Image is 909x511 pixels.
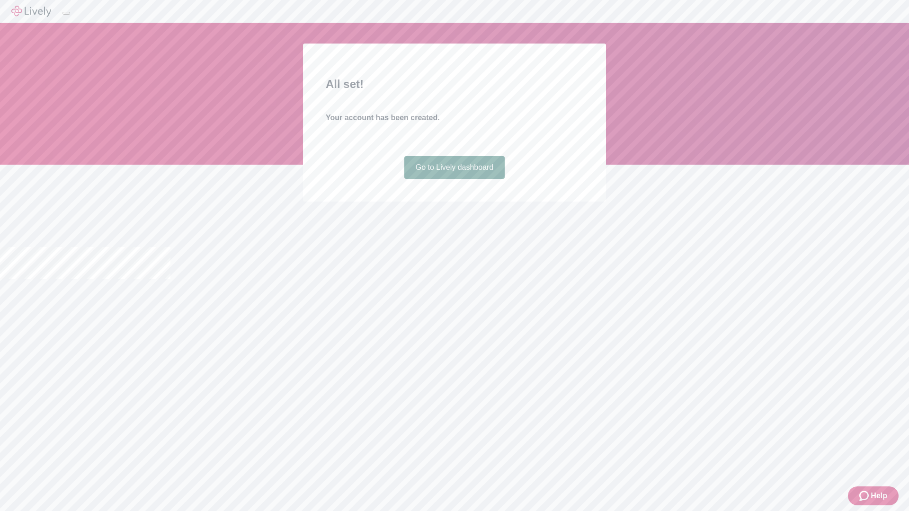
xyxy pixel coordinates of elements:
[848,486,899,505] button: Zendesk support iconHelp
[326,112,583,123] h4: Your account has been created.
[859,490,871,502] svg: Zendesk support icon
[326,76,583,93] h2: All set!
[404,156,505,179] a: Go to Lively dashboard
[871,490,887,502] span: Help
[62,12,70,15] button: Log out
[11,6,51,17] img: Lively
